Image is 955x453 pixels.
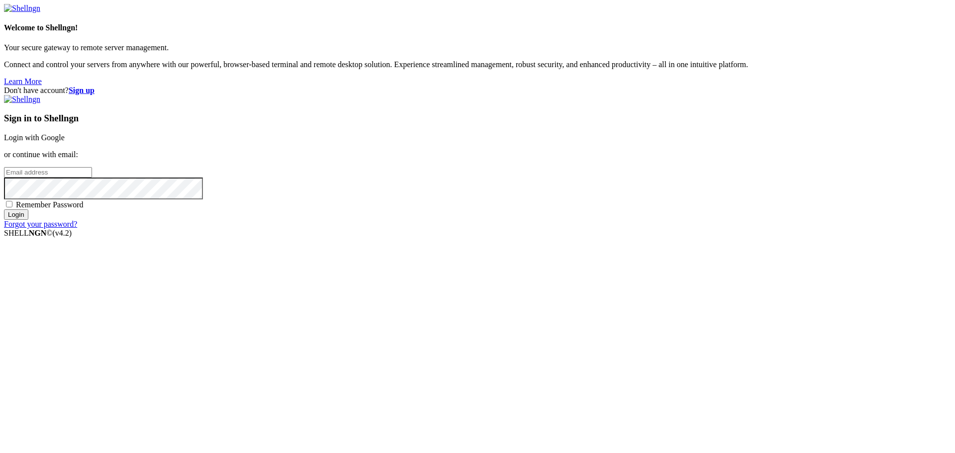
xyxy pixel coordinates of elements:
h4: Welcome to Shellngn! [4,23,951,32]
span: 4.2.0 [53,229,72,237]
img: Shellngn [4,4,40,13]
p: Your secure gateway to remote server management. [4,43,951,52]
div: Don't have account? [4,86,951,95]
img: Shellngn [4,95,40,104]
p: Connect and control your servers from anywhere with our powerful, browser-based terminal and remo... [4,60,951,69]
a: Forgot your password? [4,220,77,228]
a: Login with Google [4,133,65,142]
a: Sign up [69,86,95,94]
input: Email address [4,167,92,178]
input: Remember Password [6,201,12,207]
span: SHELL © [4,229,72,237]
a: Learn More [4,77,42,86]
h3: Sign in to Shellngn [4,113,951,124]
input: Login [4,209,28,220]
b: NGN [29,229,47,237]
span: Remember Password [16,200,84,209]
p: or continue with email: [4,150,951,159]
